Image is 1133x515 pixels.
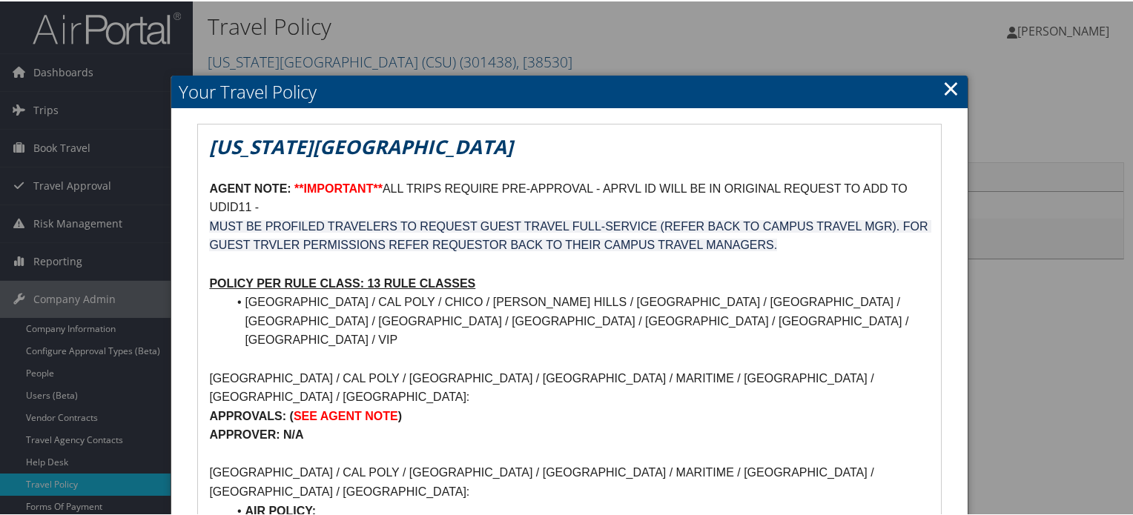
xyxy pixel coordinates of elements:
span: MUST BE PROFILED TRAVELERS TO REQUEST GUEST TRAVEL FULL-SERVICE (REFER BACK TO CAMPUS TRAVEL MGR)... [209,219,931,250]
p: [GEOGRAPHIC_DATA] / CAL POLY / [GEOGRAPHIC_DATA] / [GEOGRAPHIC_DATA] / MARITIME / [GEOGRAPHIC_DAT... [209,462,929,499]
strong: ( [290,408,294,421]
strong: AGENT NOTE: [209,181,291,193]
li: [GEOGRAPHIC_DATA] / CAL POLY / CHICO / [PERSON_NAME] HILLS / [GEOGRAPHIC_DATA] / [GEOGRAPHIC_DATA... [227,291,929,348]
em: [US_STATE][GEOGRAPHIC_DATA] [209,132,513,159]
strong: APPROVER: N/A [209,427,303,439]
h2: Your Travel Policy [171,74,967,107]
strong: SEE AGENT NOTE [294,408,398,421]
strong: APPROVALS: [209,408,286,421]
p: ALL TRIPS REQUIRE PRE-APPROVAL - APRVL ID WILL BE IN ORIGINAL REQUEST TO ADD TO UDID11 - [209,178,929,216]
strong: ) [398,408,402,421]
a: Close [942,72,959,102]
u: POLICY PER RULE CLASS: 13 RULE CLASSES [209,276,475,288]
p: [GEOGRAPHIC_DATA] / CAL POLY / [GEOGRAPHIC_DATA] / [GEOGRAPHIC_DATA] / MARITIME / [GEOGRAPHIC_DAT... [209,368,929,405]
